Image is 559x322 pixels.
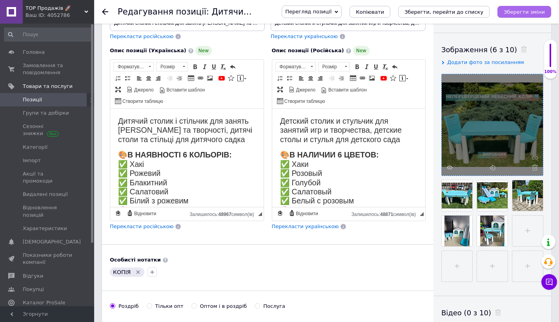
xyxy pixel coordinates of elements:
strong: Пудровий зефірний — НОВИНКА! [17,97,146,106]
i: Зберегти, перейти до списку [404,9,483,15]
b: Особисті нотатки [110,257,161,263]
span: Замовлення та повідомлення [23,62,73,76]
a: Зображення [368,74,376,82]
a: Максимізувати [276,85,284,94]
div: Ваш ID: 4052786 [25,12,94,19]
a: Жирний (⌘+B) [191,62,199,71]
a: По центру [306,74,315,82]
span: Показники роботи компанії [23,252,73,266]
button: Копіювати [350,6,390,18]
span: Сезонні знижки [23,123,73,137]
span: Створити таблицю [283,98,325,105]
span: Форматування [276,62,308,71]
a: Таблиця [349,74,357,82]
span: Вставити шаблон [166,87,205,93]
div: Оптом і в роздріб [200,303,247,310]
span: Відновити [295,210,318,217]
a: Вставити іконку [227,74,235,82]
a: Максимізувати [114,85,122,94]
span: Відновлення позицій [23,204,73,218]
a: Додати відео з YouTube [379,74,388,82]
span: Перекласти українською [272,223,339,229]
a: Зменшити відступ [166,74,174,82]
span: Імпорт [23,157,41,164]
span: Копіювати [356,9,384,15]
a: Повернути (⌘+Z) [390,62,399,71]
a: По лівому краю [297,74,306,82]
a: Створити таблицю [276,97,326,105]
span: Покупці [23,286,44,293]
a: Джерело [288,85,317,94]
span: Опис позиції (Російська) [272,48,344,53]
span: New [353,46,370,55]
a: По правому краю [316,74,324,82]
div: Роздріб [118,303,139,310]
a: Вставити/Редагувати посилання (⌘+L) [358,74,367,82]
span: Розмір [319,62,342,71]
span: Створити таблицю [121,98,163,105]
a: По лівому краю [135,74,144,82]
a: Зменшити відступ [328,74,336,82]
span: Каталог ProSale [23,299,65,306]
span: Джерело [295,87,316,93]
button: Зберегти, перейти до списку [398,6,490,18]
a: Вставити іконку [389,74,397,82]
a: Додати відео з YouTube [217,74,226,82]
span: Акції та промокоди [23,170,73,185]
a: Вставити повідомлення [398,74,410,82]
a: Джерело [126,85,155,94]
strong: В НАЯВНОСТІ 6 КОЛЬОРІВ: [17,42,122,50]
span: 48871 [380,212,393,217]
div: Повернутися назад [102,9,108,15]
h2: Детский столик и стульчик для занятий игр и творчества, детские столы и стулья для детского сада [8,8,146,35]
a: Курсив (⌘+I) [362,62,371,71]
a: Видалити форматування [219,62,228,71]
a: Вставити/Редагувати посилання (⌘+L) [196,74,205,82]
a: Відновити [126,209,157,218]
span: Відео (0 з 10) [441,309,491,317]
a: Вставити/видалити маркований список [123,74,132,82]
span: Перекласти російською [110,223,173,229]
h2: 🎨 ✅ Хаки ✅ Розовый ✅ Голубой ✅ Салатовый ✅ Белый с розовым 🌸 🩷 Эксклюзивно в нашем магазине! [8,42,146,124]
span: TOP Продажів 🚀 [25,5,84,12]
div: Кiлькiсть символiв [189,210,258,217]
a: Створити таблицю [114,97,164,105]
span: КОПІЯ [113,269,131,275]
button: Зберегти зміни [497,6,551,18]
span: Перегляд позиції [285,9,331,15]
iframe: Редактор, 9D86FA66-A3D5-4EB7-8A85-D7E63263DCA9 [110,109,264,207]
div: 100% [544,69,557,75]
strong: Пудровый зефирный — НОВИНКА! [8,97,109,115]
a: Форматування [113,62,154,71]
a: Підкреслений (⌘+U) [209,62,218,71]
div: Кiлькiсть символiв [351,210,420,217]
a: Зображення [206,74,214,82]
span: Позиції [23,96,42,103]
span: Товари та послуги [23,83,73,90]
div: 100% Якість заповнення [544,39,557,79]
a: Підкреслений (⌘+U) [371,62,380,71]
div: Послуга [263,303,285,310]
span: New [195,46,212,55]
h2: Дитячий столик і стільчик для занять [PERSON_NAME] та творчості, дитячі столи та стільці для дитя... [8,8,146,35]
span: Головна [23,49,45,56]
a: Відновити [288,209,319,218]
a: По центру [144,74,153,82]
span: 48967 [218,212,231,217]
span: Додати фото за посиланням [447,59,524,65]
span: Вставити шаблон [327,87,367,93]
span: Розмір [157,62,180,71]
span: Групи та добірки [23,110,69,117]
a: Вставити/видалити нумерований список [114,74,122,82]
input: Пошук [4,27,93,42]
iframe: Редактор, 28CDC7A0-0316-4E34-8535-018405A98D7E [272,109,426,207]
a: Розмір [156,62,188,71]
a: Вставити шаблон [158,85,206,94]
a: Вставити шаблон [320,85,368,94]
a: Видалити форматування [381,62,390,71]
a: Таблиця [187,74,195,82]
h2: 🎨 ✅ Хакі ✅ Рожевий ✅ Блакитний ✅ Салатовий ✅ Білий з рожевим 🌸 🩷 Ексклюзивно у нашому магазині! [8,42,146,115]
a: Зробити резервну копію зараз [276,209,284,218]
span: Потягніть для зміни розмірів [258,212,262,216]
a: Повернути (⌘+Z) [228,62,237,71]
